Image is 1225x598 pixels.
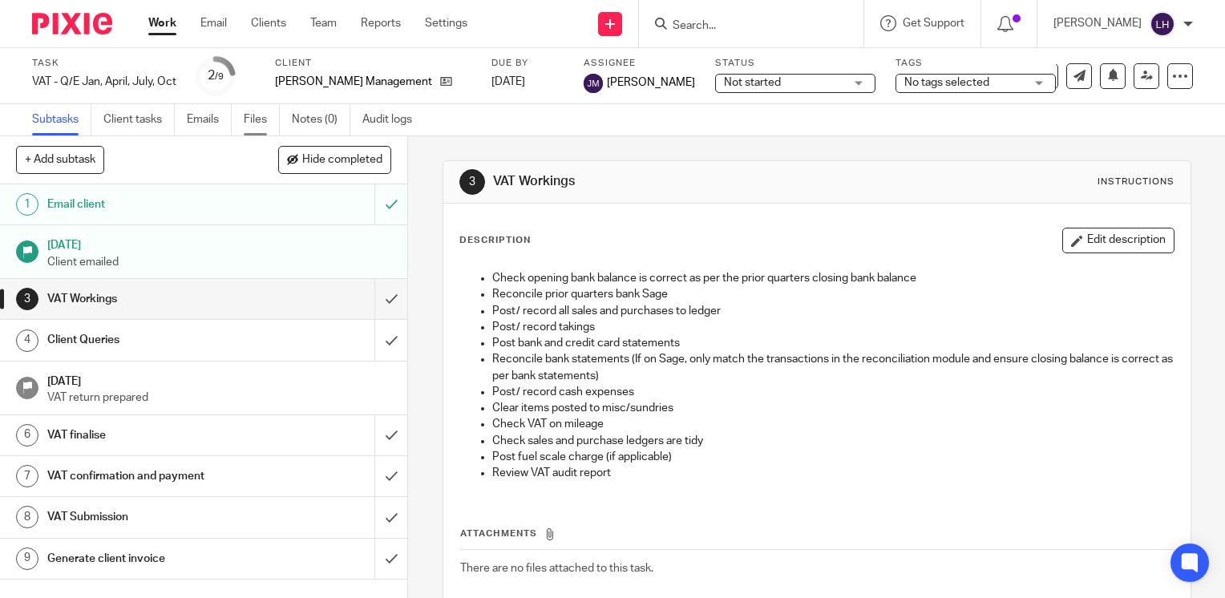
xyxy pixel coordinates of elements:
h1: VAT confirmation and payment [47,464,255,488]
p: Reconcile prior quarters bank Sage [492,286,1174,302]
p: Check sales and purchase ledgers are tidy [492,433,1174,449]
span: Hide completed [302,154,382,167]
small: /9 [215,72,224,81]
h1: Client Queries [47,328,255,352]
h1: VAT finalise [47,423,255,447]
label: Assignee [584,57,695,70]
p: [PERSON_NAME] [1053,15,1142,31]
h1: VAT Workings [493,173,851,190]
p: Check opening bank balance is correct as per the prior quarters closing bank balance [492,270,1174,286]
div: 7 [16,465,38,487]
label: Tags [896,57,1056,70]
a: Subtasks [32,104,91,135]
div: VAT - Q/E Jan, April, July, Oct [32,74,176,90]
p: Check VAT on mileage [492,416,1174,432]
p: [PERSON_NAME] Management Ltd [275,74,432,90]
a: Settings [425,15,467,31]
div: 1 [16,193,38,216]
img: svg%3E [1150,11,1175,37]
p: Post/ record all sales and purchases to ledger [492,303,1174,319]
a: Work [148,15,176,31]
img: svg%3E [584,74,603,93]
div: 3 [459,169,485,195]
div: 8 [16,506,38,528]
button: Edit description [1062,228,1174,253]
h1: [DATE] [47,233,392,253]
a: Client tasks [103,104,175,135]
h1: Email client [47,192,255,216]
p: VAT return prepared [47,390,392,406]
label: Task [32,57,176,70]
a: Notes (0) [292,104,350,135]
p: Clear items posted to misc/sundries [492,400,1174,416]
span: Get Support [903,18,964,29]
h1: Generate client invoice [47,547,255,571]
a: Team [310,15,337,31]
label: Status [715,57,875,70]
p: Review VAT audit report [492,465,1174,481]
span: Attachments [460,529,537,538]
span: [PERSON_NAME] [607,75,695,91]
a: Audit logs [362,104,424,135]
button: + Add subtask [16,146,104,173]
label: Client [275,57,471,70]
button: Hide completed [278,146,391,173]
span: [DATE] [491,76,525,87]
img: Pixie [32,13,112,34]
p: Post fuel scale charge (if applicable) [492,449,1174,465]
label: Due by [491,57,564,70]
div: 4 [16,329,38,352]
p: Post bank and credit card statements [492,335,1174,351]
a: Clients [251,15,286,31]
div: Instructions [1098,176,1174,188]
a: Email [200,15,227,31]
div: 2 [208,67,224,85]
p: Post/ record cash expenses [492,384,1174,400]
span: There are no files attached to this task. [460,563,653,574]
a: Reports [361,15,401,31]
span: No tags selected [904,77,989,88]
span: Not started [724,77,781,88]
div: 3 [16,288,38,310]
div: 6 [16,424,38,446]
div: 9 [16,547,38,570]
a: Files [244,104,280,135]
h1: [DATE] [47,370,392,390]
p: Post/ record takings [492,319,1174,335]
input: Search [671,19,815,34]
p: Client emailed [47,254,392,270]
a: Emails [187,104,232,135]
h1: VAT Submission [47,505,255,529]
p: Reconcile bank statements (If on Sage, only match the transactions in the reconciliation module a... [492,351,1174,384]
p: Description [459,234,531,247]
h1: VAT Workings [47,287,255,311]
